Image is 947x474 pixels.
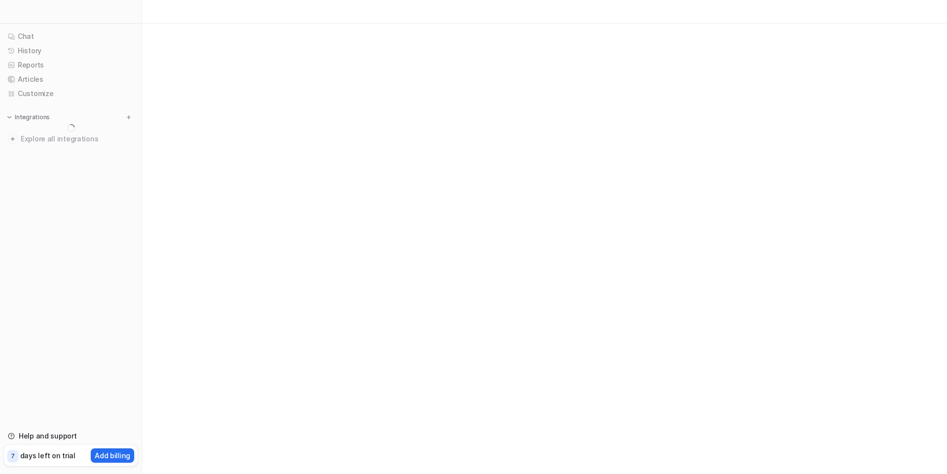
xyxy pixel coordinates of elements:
[4,132,138,146] a: Explore all integrations
[4,30,138,43] a: Chat
[125,114,132,121] img: menu_add.svg
[20,450,75,461] p: days left on trial
[4,58,138,72] a: Reports
[4,72,138,86] a: Articles
[4,112,53,122] button: Integrations
[6,114,13,121] img: expand menu
[11,452,15,461] p: 7
[21,131,134,147] span: Explore all integrations
[91,448,134,463] button: Add billing
[95,450,130,461] p: Add billing
[15,113,50,121] p: Integrations
[8,134,18,144] img: explore all integrations
[4,429,138,443] a: Help and support
[4,87,138,101] a: Customize
[4,44,138,58] a: History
